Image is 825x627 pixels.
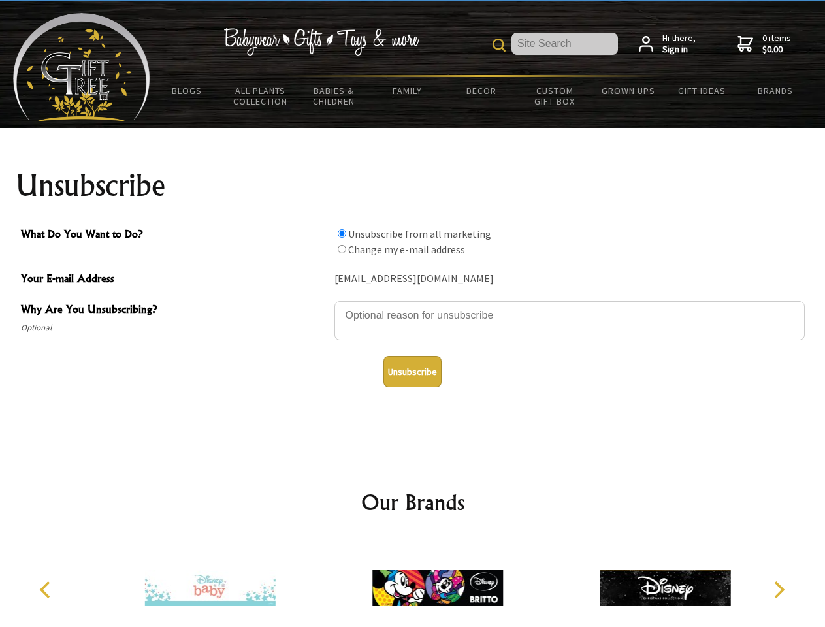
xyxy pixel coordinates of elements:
[334,269,805,289] div: [EMAIL_ADDRESS][DOMAIN_NAME]
[21,270,328,289] span: Your E-mail Address
[21,301,328,320] span: Why Are You Unsubscribing?
[13,13,150,121] img: Babyware - Gifts - Toys and more...
[764,575,793,604] button: Next
[21,320,328,336] span: Optional
[737,33,791,56] a: 0 items$0.00
[444,77,518,104] a: Decor
[591,77,665,104] a: Grown Ups
[338,229,346,238] input: What Do You Want to Do?
[493,39,506,52] img: product search
[223,28,419,56] img: Babywear - Gifts - Toys & more
[662,33,696,56] span: Hi there,
[21,226,328,245] span: What Do You Want to Do?
[739,77,813,104] a: Brands
[662,44,696,56] strong: Sign in
[665,77,739,104] a: Gift Ideas
[348,243,465,256] label: Change my e-mail address
[16,170,810,201] h1: Unsubscribe
[383,356,442,387] button: Unsubscribe
[33,575,61,604] button: Previous
[639,33,696,56] a: Hi there,Sign in
[518,77,592,115] a: Custom Gift Box
[348,227,491,240] label: Unsubscribe from all marketing
[762,32,791,56] span: 0 items
[334,301,805,340] textarea: Why Are You Unsubscribing?
[371,77,445,104] a: Family
[26,487,800,518] h2: Our Brands
[224,77,298,115] a: All Plants Collection
[338,245,346,253] input: What Do You Want to Do?
[762,44,791,56] strong: $0.00
[511,33,618,55] input: Site Search
[150,77,224,104] a: BLOGS
[297,77,371,115] a: Babies & Children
